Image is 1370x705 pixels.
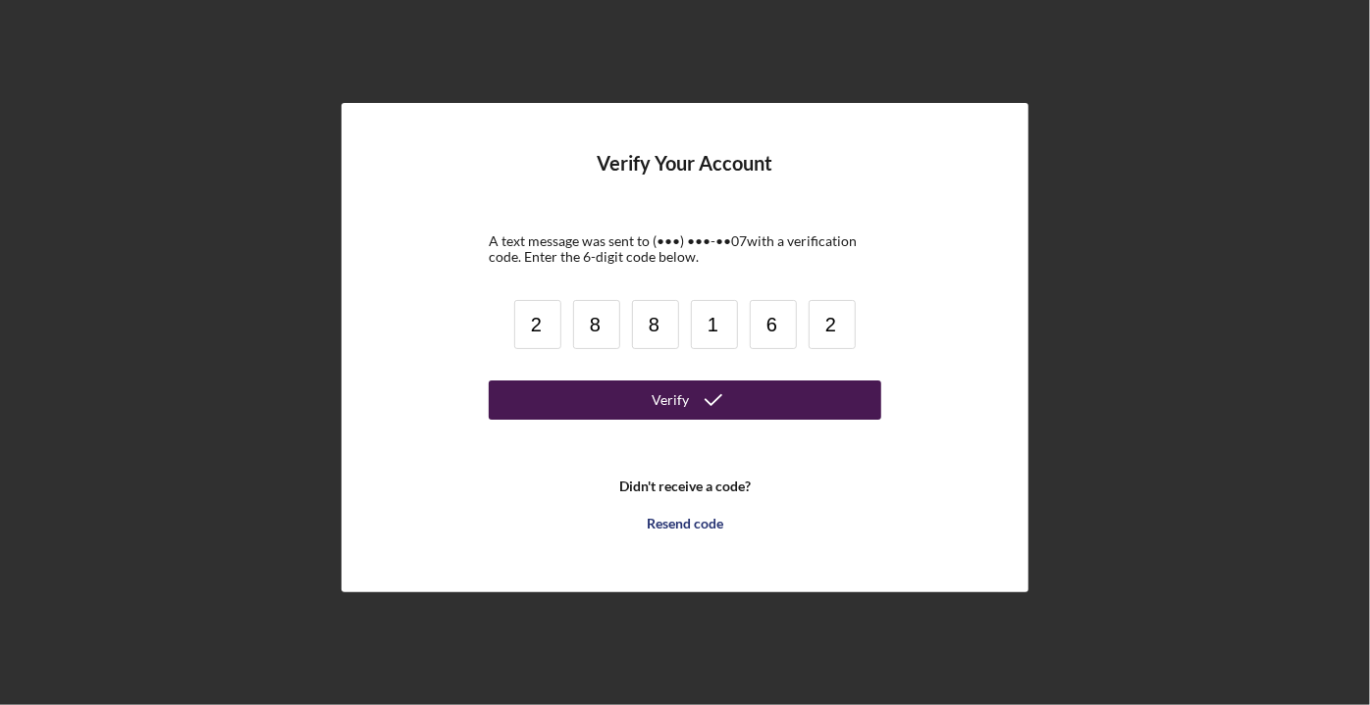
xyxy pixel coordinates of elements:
[489,504,881,543] button: Resend code
[598,152,773,204] h4: Verify Your Account
[647,504,723,543] div: Resend code
[489,233,881,265] div: A text message was sent to (•••) •••-•• 07 with a verification code. Enter the 6-digit code below.
[652,380,689,420] div: Verify
[619,478,751,494] b: Didn't receive a code?
[489,380,881,420] button: Verify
